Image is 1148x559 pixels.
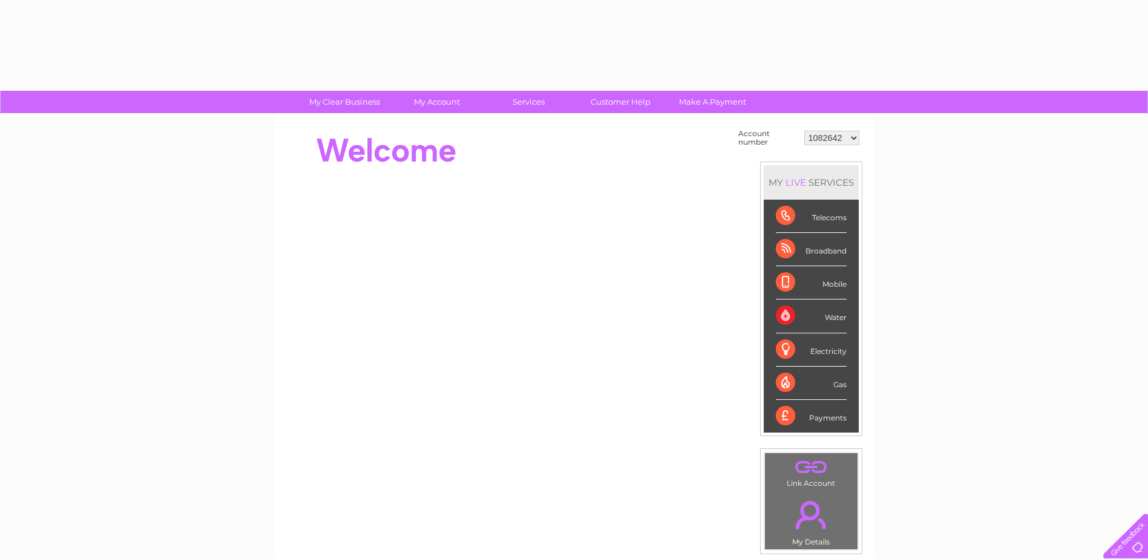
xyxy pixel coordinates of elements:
td: Link Account [764,453,858,491]
div: LIVE [783,177,809,188]
div: Payments [776,400,847,433]
a: Customer Help [571,91,671,113]
div: MY SERVICES [764,165,859,200]
a: . [768,494,854,536]
a: My Clear Business [295,91,395,113]
div: Mobile [776,266,847,299]
td: Account number [735,126,801,149]
div: Gas [776,367,847,400]
a: My Account [387,91,487,113]
a: . [768,456,854,477]
div: Electricity [776,333,847,367]
td: My Details [764,491,858,550]
a: Make A Payment [663,91,763,113]
a: Services [479,91,579,113]
div: Telecoms [776,200,847,233]
div: Broadband [776,233,847,266]
div: Water [776,299,847,333]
